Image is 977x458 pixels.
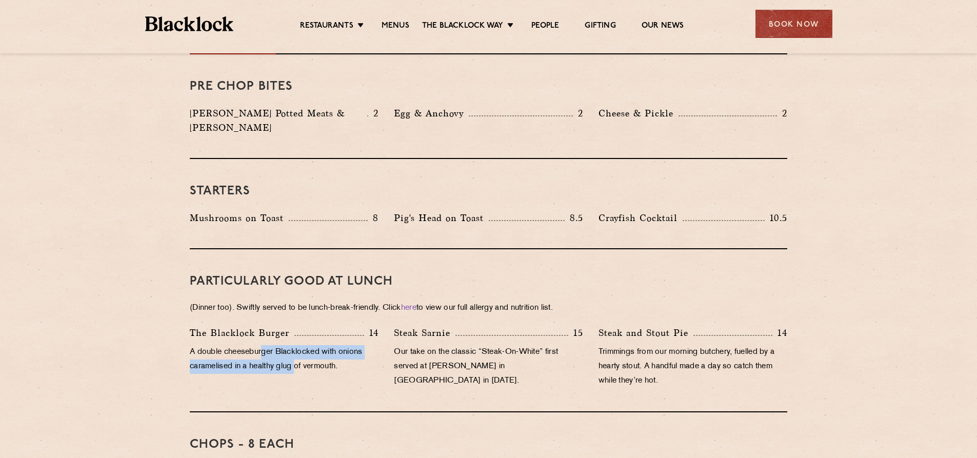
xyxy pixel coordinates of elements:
[300,21,353,32] a: Restaurants
[394,106,469,121] p: Egg & Anchovy
[190,106,367,135] p: [PERSON_NAME] Potted Meats & [PERSON_NAME]
[755,10,832,38] div: Book Now
[364,326,379,340] p: 14
[190,275,787,288] h3: PARTICULARLY GOOD AT LUNCH
[565,211,583,225] p: 8.5
[190,185,787,198] h3: Starters
[599,345,787,388] p: Trimmings from our morning butchery, fuelled by a hearty stout. A handful made a day so catch the...
[190,80,787,93] h3: Pre Chop Bites
[190,211,289,225] p: Mushrooms on Toast
[585,21,615,32] a: Gifting
[190,326,294,340] p: The Blacklock Burger
[368,211,378,225] p: 8
[190,438,787,451] h3: Chops - 8 each
[568,326,583,340] p: 15
[599,211,683,225] p: Crayfish Cocktail
[394,326,455,340] p: Steak Sarnie
[772,326,787,340] p: 14
[382,21,409,32] a: Menus
[394,345,583,388] p: Our take on the classic “Steak-On-White” first served at [PERSON_NAME] in [GEOGRAPHIC_DATA] in [D...
[190,345,378,374] p: A double cheeseburger Blacklocked with onions caramelised in a healthy glug of vermouth.
[368,107,378,120] p: 2
[422,21,503,32] a: The Blacklock Way
[642,21,684,32] a: Our News
[573,107,583,120] p: 2
[401,304,416,312] a: here
[599,326,693,340] p: Steak and Stout Pie
[531,21,559,32] a: People
[145,16,234,31] img: BL_Textured_Logo-footer-cropped.svg
[765,211,787,225] p: 10.5
[777,107,787,120] p: 2
[394,211,489,225] p: Pig's Head on Toast
[190,301,787,315] p: (Dinner too). Swiftly served to be lunch-break-friendly. Click to view our full allergy and nutri...
[599,106,679,121] p: Cheese & Pickle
